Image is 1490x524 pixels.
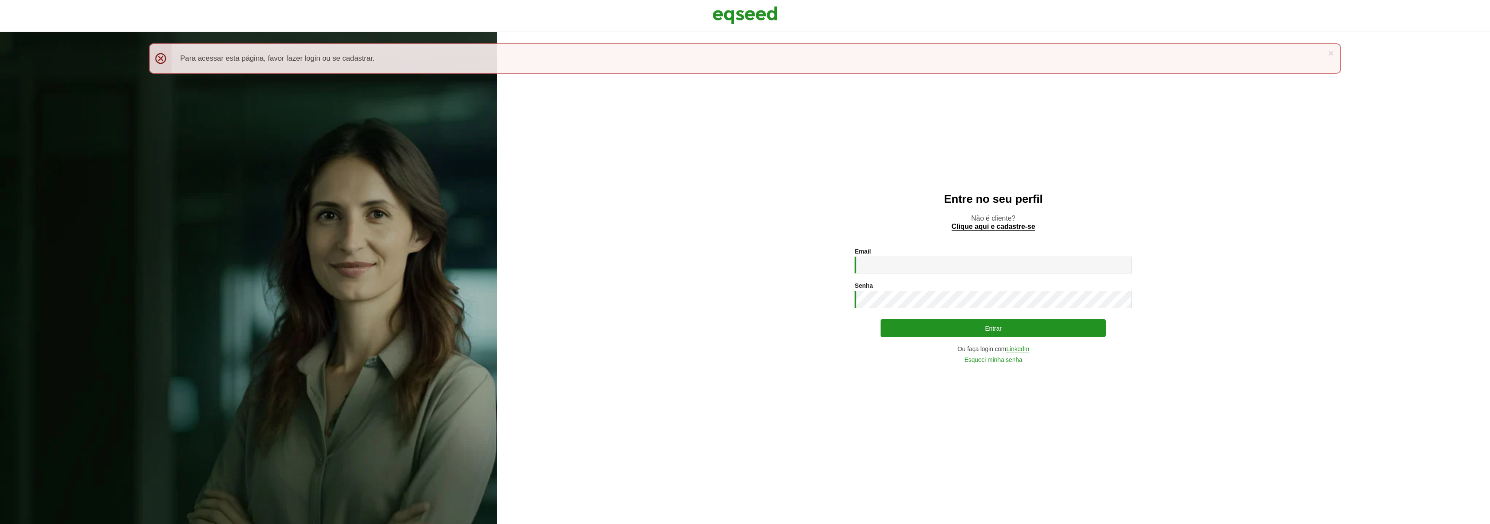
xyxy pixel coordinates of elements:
[514,193,1473,205] h2: Entre no seu perfil
[514,214,1473,231] p: Não é cliente?
[881,319,1106,337] button: Entrar
[952,223,1035,231] a: Clique aqui e cadastre-se
[855,283,873,289] label: Senha
[855,248,871,254] label: Email
[1328,49,1334,58] a: ×
[149,43,1341,74] div: Para acessar esta página, favor fazer login ou se cadastrar.
[964,357,1022,363] a: Esqueci minha senha
[1006,346,1029,352] a: LinkedIn
[713,4,777,26] img: EqSeed Logo
[855,346,1132,352] div: Ou faça login com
